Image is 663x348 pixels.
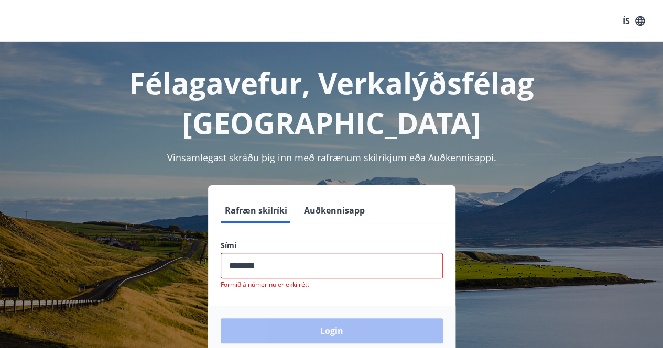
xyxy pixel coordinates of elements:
[167,151,496,164] span: Vinsamlegast skráðu þig inn með rafrænum skilríkjum eða Auðkennisappi.
[221,198,291,223] button: Rafræn skilríki
[13,63,650,142] h1: Félagavefur, Verkalýðsfélag [GEOGRAPHIC_DATA]
[221,280,443,289] p: Formið á númerinu er ekki rétt
[300,198,369,223] button: Auðkennisapp
[221,240,443,251] label: Sími
[617,12,650,30] button: ÍS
